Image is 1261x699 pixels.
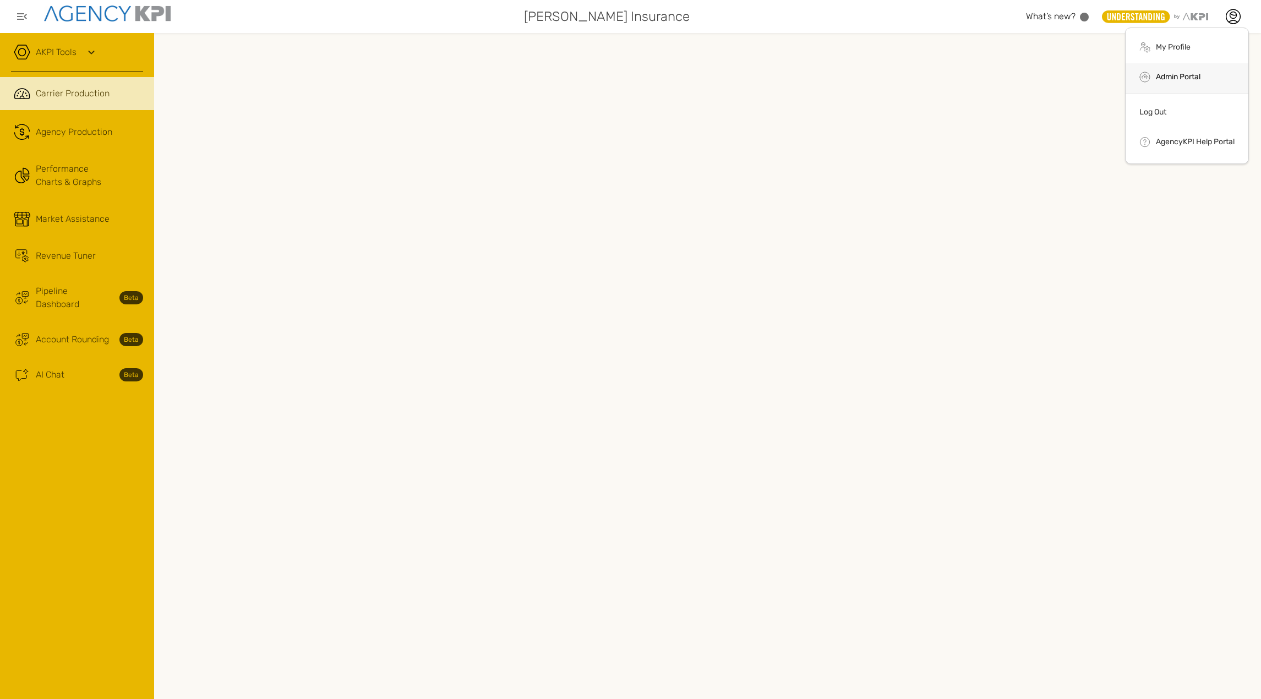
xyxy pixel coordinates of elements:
span: [PERSON_NAME] Insurance [524,7,690,26]
span: AI Chat [36,368,64,381]
a: Log Out [1139,107,1166,117]
a: My Profile [1156,42,1191,52]
a: AgencyKPI Help Portal [1156,137,1235,146]
strong: Beta [119,368,143,381]
a: AKPI Tools [36,46,77,59]
a: Admin Portal [1156,72,1200,81]
strong: Beta [119,291,143,304]
img: agencykpi-logo-550x69-2d9e3fa8.png [44,6,171,21]
strong: Beta [119,333,143,346]
span: Market Assistance [36,212,110,226]
span: Carrier Production [36,87,110,100]
span: Revenue Tuner [36,249,96,263]
span: What’s new? [1026,11,1076,21]
span: Pipeline Dashboard [36,285,113,311]
span: Agency Production [36,125,112,139]
span: Account Rounding [36,333,109,346]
